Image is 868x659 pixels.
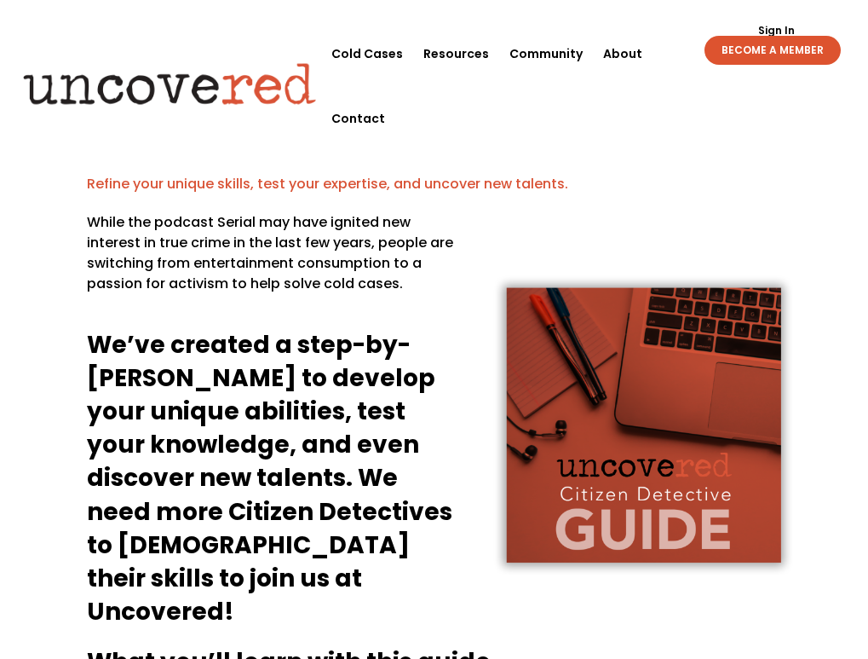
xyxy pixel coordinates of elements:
a: Community [509,21,583,86]
a: Cold Cases [331,21,403,86]
a: BECOME A MEMBER [704,36,841,65]
p: While the podcast Serial may have ignited new interest in true crime in the last few years, peopl... [87,212,461,308]
a: About [603,21,642,86]
h4: We’ve created a step-by-[PERSON_NAME] to develop your unique abilities, test your knowledge, and ... [87,328,461,638]
p: Refine your unique skills, test your expertise, and uncover new talents. [87,174,781,194]
img: cdg-cover [470,256,814,594]
img: Uncovered logo [9,51,331,117]
a: Sign In [749,26,804,36]
a: Contact [331,86,385,151]
a: Resources [423,21,489,86]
